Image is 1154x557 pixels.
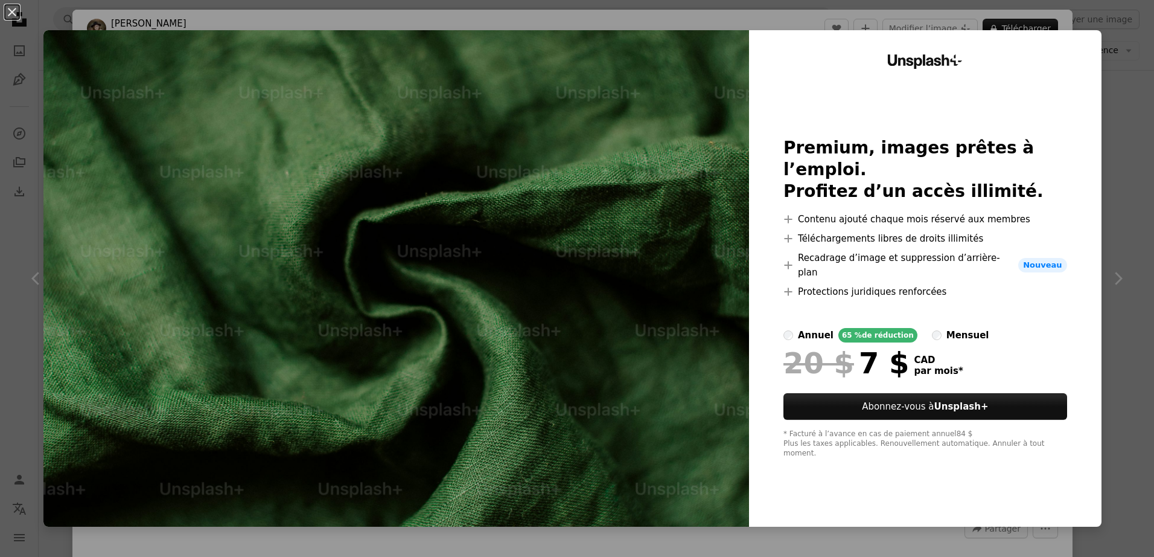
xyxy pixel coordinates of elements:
[1018,258,1066,272] span: Nouveau
[783,137,1067,202] h2: Premium, images prêtes à l’emploi. Profitez d’un accès illimité.
[946,328,989,343] div: mensuel
[783,231,1067,246] li: Téléchargements libres de droits illimités
[932,330,942,340] input: mensuel
[783,330,793,340] input: annuel65 %de réduction
[783,347,854,379] span: 20 $
[914,355,963,365] span: CAD
[798,328,834,343] div: annuel
[934,401,989,412] strong: Unsplash+
[783,347,909,379] div: 7 $
[783,251,1067,280] li: Recadrage d’image et suppression d’arrière-plan
[838,328,917,343] div: 65 % de réduction
[783,212,1067,227] li: Contenu ajouté chaque mois réservé aux membres
[783,430,1067,459] div: * Facturé à l’avance en cas de paiement annuel 84 $ Plus les taxes applicables. Renouvellement au...
[783,285,1067,299] li: Protections juridiques renforcées
[914,365,963,376] span: par mois *
[783,393,1067,420] button: Abonnez-vous àUnsplash+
